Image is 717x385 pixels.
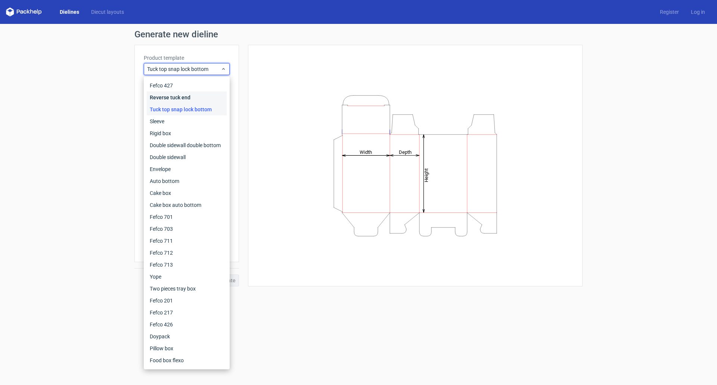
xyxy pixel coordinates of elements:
[147,319,227,330] div: Fefco 426
[147,235,227,247] div: Fefco 711
[399,149,412,155] tspan: Depth
[147,139,227,151] div: Double sidewall double bottom
[147,342,227,354] div: Pillow box
[147,199,227,211] div: Cake box auto bottom
[147,127,227,139] div: Rigid box
[147,175,227,187] div: Auto bottom
[147,163,227,175] div: Envelope
[147,283,227,295] div: Two pieces tray box
[147,295,227,307] div: Fefco 201
[147,65,221,73] span: Tuck top snap lock bottom
[147,151,227,163] div: Double sidewall
[147,271,227,283] div: Yope
[147,259,227,271] div: Fefco 713
[147,115,227,127] div: Sleeve
[147,91,227,103] div: Reverse tuck end
[147,354,227,366] div: Food box flexo
[423,168,429,182] tspan: Height
[147,103,227,115] div: Tuck top snap lock bottom
[147,307,227,319] div: Fefco 217
[360,149,372,155] tspan: Width
[147,187,227,199] div: Cake box
[654,8,685,16] a: Register
[147,211,227,223] div: Fefco 701
[144,54,230,62] label: Product template
[85,8,130,16] a: Diecut layouts
[54,8,85,16] a: Dielines
[147,330,227,342] div: Doypack
[134,30,583,39] h1: Generate new dieline
[147,80,227,91] div: Fefco 427
[685,8,711,16] a: Log in
[147,247,227,259] div: Fefco 712
[147,223,227,235] div: Fefco 703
